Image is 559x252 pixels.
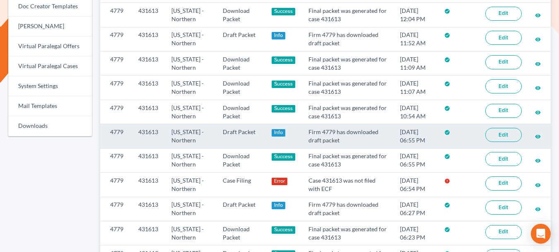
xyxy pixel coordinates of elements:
[535,132,541,139] a: visibility
[302,27,393,51] td: Firm 4779 has downloaded draft packet
[216,197,265,221] td: Draft Packet
[444,202,450,208] i: check_circle
[393,51,438,76] td: [DATE] 11:09 AM
[535,134,541,139] i: visibility
[535,157,541,164] a: visibility
[302,148,393,172] td: Final packet was generated for case 431613
[535,61,541,67] i: visibility
[132,197,165,221] td: 431613
[535,11,541,18] a: visibility
[100,197,132,221] td: 4779
[132,76,165,100] td: 431613
[132,100,165,124] td: 431613
[165,221,216,245] td: [US_STATE] - Northern
[8,76,92,96] a: System Settings
[535,181,541,188] a: visibility
[485,55,522,69] a: Edit
[444,105,450,111] i: check_circle
[444,227,450,232] i: check_circle
[216,27,265,51] td: Draft Packet
[535,60,541,67] a: visibility
[535,110,541,115] i: visibility
[393,76,438,100] td: [DATE] 11:07 AM
[272,129,286,137] div: Info
[100,27,132,51] td: 4779
[165,148,216,172] td: [US_STATE] - Northern
[272,105,296,113] div: Success
[485,176,522,191] a: Edit
[393,173,438,197] td: [DATE] 06:54 PM
[535,108,541,115] a: visibility
[535,182,541,188] i: visibility
[100,221,132,245] td: 4779
[535,12,541,18] i: visibility
[444,57,450,63] i: check_circle
[485,104,522,118] a: Edit
[485,7,522,21] a: Edit
[165,76,216,100] td: [US_STATE] - Northern
[132,148,165,172] td: 431613
[302,3,393,27] td: Final packet was generated for case 431613
[132,124,165,148] td: 431613
[272,32,286,39] div: Info
[100,173,132,197] td: 4779
[100,51,132,76] td: 4779
[535,206,541,212] i: visibility
[8,37,92,56] a: Virtual Paralegal Offers
[272,178,288,185] div: Error
[444,130,450,135] i: check_circle
[132,173,165,197] td: 431613
[393,148,438,172] td: [DATE] 06:55 PM
[272,56,296,64] div: Success
[393,197,438,221] td: [DATE] 06:27 PM
[485,152,522,166] a: Edit
[100,124,132,148] td: 4779
[535,85,541,91] i: visibility
[165,173,216,197] td: [US_STATE] - Northern
[302,76,393,100] td: Final packet was generated for case 431613
[444,81,450,87] i: check_circle
[8,56,92,76] a: Virtual Paralegal Cases
[165,3,216,27] td: [US_STATE] - Northern
[444,32,450,38] i: check_circle
[444,154,450,159] i: check_circle
[132,51,165,76] td: 431613
[302,100,393,124] td: Final packet was generated for case 431613
[100,100,132,124] td: 4779
[485,201,522,215] a: Edit
[485,31,522,45] a: Edit
[100,76,132,100] td: 4779
[216,148,265,172] td: Download Packet
[216,100,265,124] td: Download Packet
[535,84,541,91] a: visibility
[535,35,541,42] a: visibility
[216,124,265,148] td: Draft Packet
[393,221,438,245] td: [DATE] 06:23 PM
[393,3,438,27] td: [DATE] 12:04 PM
[132,27,165,51] td: 431613
[165,124,216,148] td: [US_STATE] - Northern
[302,124,393,148] td: Firm 4779 has downloaded draft packet
[216,76,265,100] td: Download Packet
[132,221,165,245] td: 431613
[302,51,393,76] td: Final packet was generated for case 431613
[393,124,438,148] td: [DATE] 06:55 PM
[216,221,265,245] td: Download Packet
[444,8,450,14] i: check_circle
[535,158,541,164] i: visibility
[216,173,265,197] td: Case Filing
[216,3,265,27] td: Download Packet
[100,3,132,27] td: 4779
[165,100,216,124] td: [US_STATE] - Northern
[272,81,296,88] div: Success
[132,3,165,27] td: 431613
[393,27,438,51] td: [DATE] 11:52 AM
[535,205,541,212] a: visibility
[302,173,393,197] td: Case 431613 was not filed with ECF
[165,27,216,51] td: [US_STATE] - Northern
[531,224,551,244] div: Open Intercom Messenger
[535,37,541,42] i: visibility
[272,153,296,161] div: Success
[485,225,522,239] a: Edit
[272,226,296,234] div: Success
